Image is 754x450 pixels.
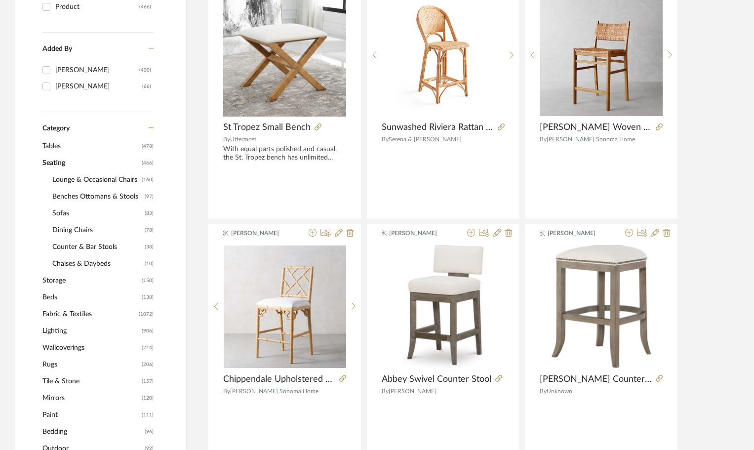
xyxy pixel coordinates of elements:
span: [PERSON_NAME] [231,229,293,238]
span: Storage [42,272,139,289]
span: (10) [145,256,154,272]
span: Abbey Swivel Counter Stool [382,374,491,385]
span: Paint [42,407,139,423]
img: Abbey Swivel Counter Stool [382,245,505,368]
span: (1072) [139,306,154,322]
span: Wallcoverings [42,339,139,356]
span: By [382,136,389,142]
span: [PERSON_NAME] Sonoma Home [547,136,635,142]
span: Counter & Bar Stools [52,239,142,255]
span: Added By [42,45,72,52]
span: Sunwashed Riviera Rattan Counter Stool [382,122,494,133]
span: (206) [142,357,154,372]
span: By [382,388,389,394]
span: (96) [145,424,154,440]
span: (38) [145,239,154,255]
span: [PERSON_NAME] [389,388,437,394]
span: (78) [145,222,154,238]
span: Category [42,124,70,133]
span: (97) [145,189,154,205]
span: (150) [142,273,154,288]
span: Lighting [42,323,139,339]
span: Tables [42,138,139,155]
span: (83) [145,205,154,221]
span: Lounge & Occasional Chairs [52,171,139,188]
img: Clara Counter Stool [540,245,663,368]
span: Bedding [42,423,142,440]
span: (138) [142,289,154,305]
span: Benches Ottomans & Stools [52,188,142,205]
span: Dining Chairs [52,222,142,239]
span: (214) [142,340,154,356]
span: Mirrors [42,390,139,407]
img: Chippendale Upholstered Bistro Counter Stool [224,245,346,368]
span: By [540,136,547,142]
span: Tile & Stone [42,373,139,390]
span: By [223,136,230,142]
span: (157) [142,373,154,389]
span: St Tropez Small Bench [223,122,311,133]
span: Chippendale Upholstered Bistro Counter Stool [223,374,335,385]
span: Beds [42,289,139,306]
div: [PERSON_NAME] [55,62,139,78]
span: Chaises & Daybeds [52,255,142,272]
span: Uttermost [230,136,256,142]
span: (160) [142,172,154,188]
span: (906) [142,323,154,339]
div: (66) [142,79,151,94]
span: (478) [142,138,154,154]
span: [PERSON_NAME] Sonoma Home [230,388,318,394]
span: Seating [42,155,139,171]
span: Sofas [52,205,142,222]
span: (120) [142,390,154,406]
span: By [540,388,547,394]
span: [PERSON_NAME] Woven Counter Stool [540,122,652,133]
span: [PERSON_NAME] [548,229,610,238]
span: (111) [142,407,154,423]
div: With equal parts polished and casual, the St. Tropez bench has unlimited styling opportunities. T... [223,145,346,162]
span: [PERSON_NAME] Counter Stool [540,374,652,385]
div: [PERSON_NAME] [55,79,142,94]
span: Rugs [42,356,139,373]
span: By [223,388,230,394]
span: Fabric & Textiles [42,306,136,323]
span: [PERSON_NAME] [389,229,451,238]
span: (466) [142,155,154,171]
div: (400) [139,62,151,78]
span: Unknown [547,388,572,394]
span: Serena & [PERSON_NAME] [389,136,462,142]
